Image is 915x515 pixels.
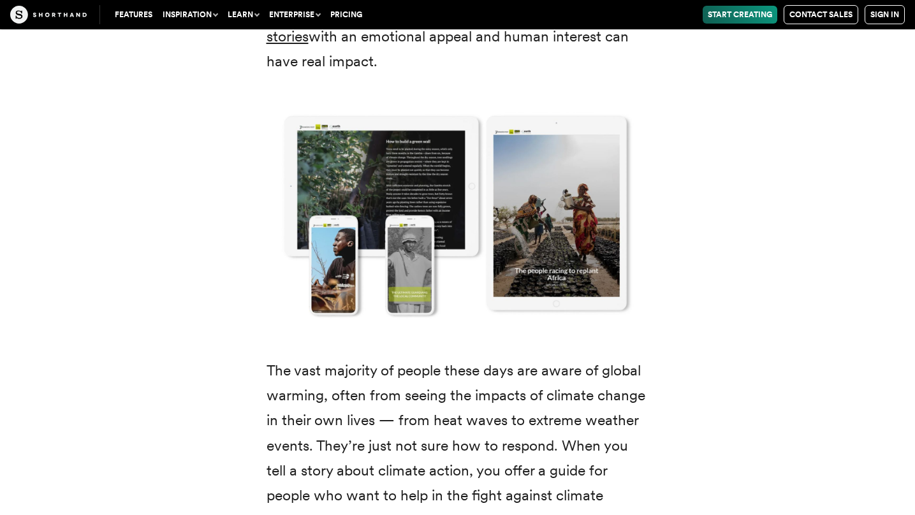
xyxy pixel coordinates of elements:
[267,3,640,45] a: Engaging feature stories
[784,5,858,24] a: Contact Sales
[703,6,777,24] a: Start Creating
[157,6,223,24] button: Inspiration
[223,6,264,24] button: Learn
[325,6,367,24] a: Pricing
[264,6,325,24] button: Enterprise
[241,89,675,339] img: Screenshots from a climate change story from Pioneer's Post
[865,5,905,24] a: Sign in
[110,6,157,24] a: Features
[10,6,87,24] img: The Craft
